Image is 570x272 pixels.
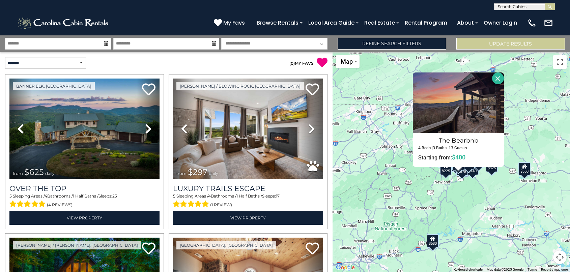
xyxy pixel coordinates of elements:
span: 23 [112,193,117,199]
button: Update Results [456,38,565,50]
span: 5 [173,193,175,199]
span: $297 [188,167,207,177]
img: The Bearbnb [413,72,504,133]
a: View Property [173,211,323,225]
a: Add to favorites [142,242,155,256]
h4: The Bearbnb [413,135,504,146]
a: Add to favorites [306,83,319,97]
span: Map [341,58,353,65]
span: 4 [208,193,211,199]
a: Open this area in Google Maps (opens a new window) [334,263,357,272]
a: Luxury Trails Escape [173,184,323,193]
button: Map camera controls [553,250,567,264]
div: $130 [473,154,485,168]
a: The Bearbnb 4 Beds | 3 Baths | 13 Guests Starting from:$400 [413,133,504,161]
span: (1 review) [210,201,232,209]
span: Map data ©2025 Google [487,268,523,271]
span: 1 Half Baths / [73,193,98,199]
div: $375 [456,162,468,176]
img: thumbnail_168695581.jpeg [173,79,323,179]
img: mail-regular-white.png [544,18,553,28]
a: Browse Rentals [253,17,302,29]
span: 5 [9,193,12,199]
button: Change map style [336,55,360,68]
a: Report a map error [541,268,568,271]
span: $625 [24,167,44,177]
span: (4 reviews) [47,201,73,209]
a: Add to favorites [142,83,155,97]
div: $480 [462,156,474,169]
div: $550 [518,162,531,175]
a: Owner Login [480,17,520,29]
img: Google [334,263,357,272]
div: $140 [466,161,479,175]
a: Banner Elk, [GEOGRAPHIC_DATA] [13,82,95,90]
span: My Favs [223,19,245,27]
a: My Favs [214,19,247,27]
span: ( ) [289,61,295,66]
img: thumbnail_167153549.jpeg [9,79,160,179]
div: $580 [427,234,439,247]
div: Sleeping Areas / Bathrooms / Sleeps: [9,193,160,209]
a: Terms [528,268,537,271]
a: Refine Search Filters [338,38,446,50]
img: phone-regular-white.png [527,18,537,28]
button: Toggle fullscreen view [553,55,567,69]
a: [GEOGRAPHIC_DATA], [GEOGRAPHIC_DATA] [176,241,276,249]
span: from [13,171,23,176]
span: daily [209,171,218,176]
button: Close [492,72,504,84]
span: 17 [276,193,280,199]
span: 4 [45,193,47,199]
span: 1 Half Baths / [236,193,262,199]
span: $400 [452,154,465,161]
button: Keyboard shortcuts [454,267,483,272]
h5: 13 Guests [449,146,467,150]
a: [PERSON_NAME] / Blowing Rock, [GEOGRAPHIC_DATA] [176,82,304,90]
a: Rental Program [401,17,451,29]
h5: 4 Beds | [418,146,433,150]
div: $225 [440,162,452,175]
a: View Property [9,211,160,225]
a: Add to favorites [306,242,319,256]
span: 0 [291,61,293,66]
a: [PERSON_NAME] / [PERSON_NAME], [GEOGRAPHIC_DATA] [13,241,141,249]
div: $325 [486,159,498,172]
span: from [176,171,187,176]
a: Real Estate [361,17,398,29]
h5: 3 Baths | [433,146,449,150]
a: (0)MY FAVS [289,61,314,66]
a: Over The Top [9,184,160,193]
div: Sleeping Areas / Bathrooms / Sleeps: [173,193,323,209]
a: About [454,17,477,29]
h6: Starting from: [413,154,504,161]
a: Local Area Guide [305,17,358,29]
span: daily [45,171,55,176]
img: White-1-2.png [17,16,110,30]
